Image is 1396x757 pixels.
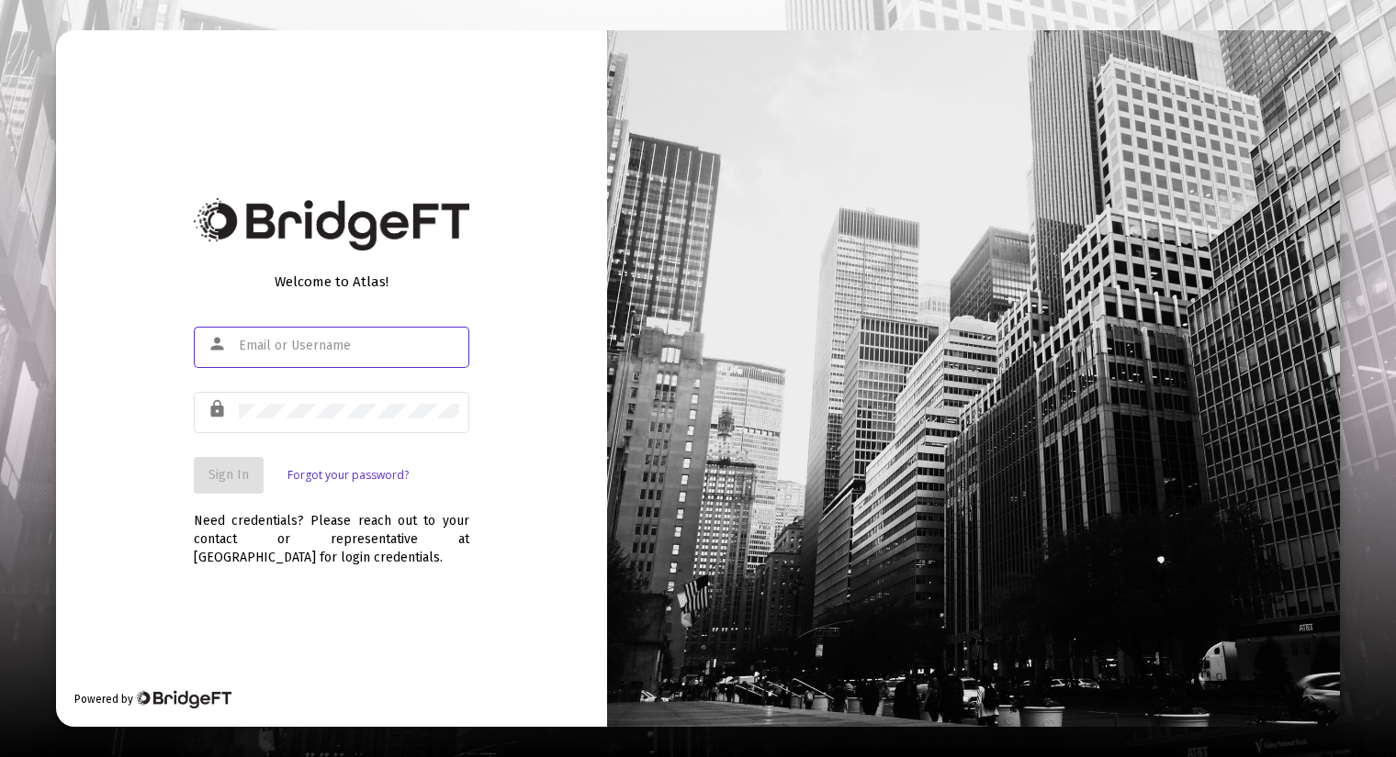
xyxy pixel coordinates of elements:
a: Forgot your password? [287,466,409,484]
img: Bridge Financial Technology Logo [194,198,469,250]
div: Welcome to Atlas! [194,273,469,291]
div: Powered by [74,690,231,708]
span: Sign In [208,467,249,483]
button: Sign In [194,457,264,494]
mat-icon: person [208,333,230,355]
input: Email or Username [239,339,459,353]
div: Need credentials? Please reach out to your contact or representative at [GEOGRAPHIC_DATA] for log... [194,494,469,567]
mat-icon: lock [208,398,230,420]
img: Bridge Financial Technology Logo [135,690,231,708]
